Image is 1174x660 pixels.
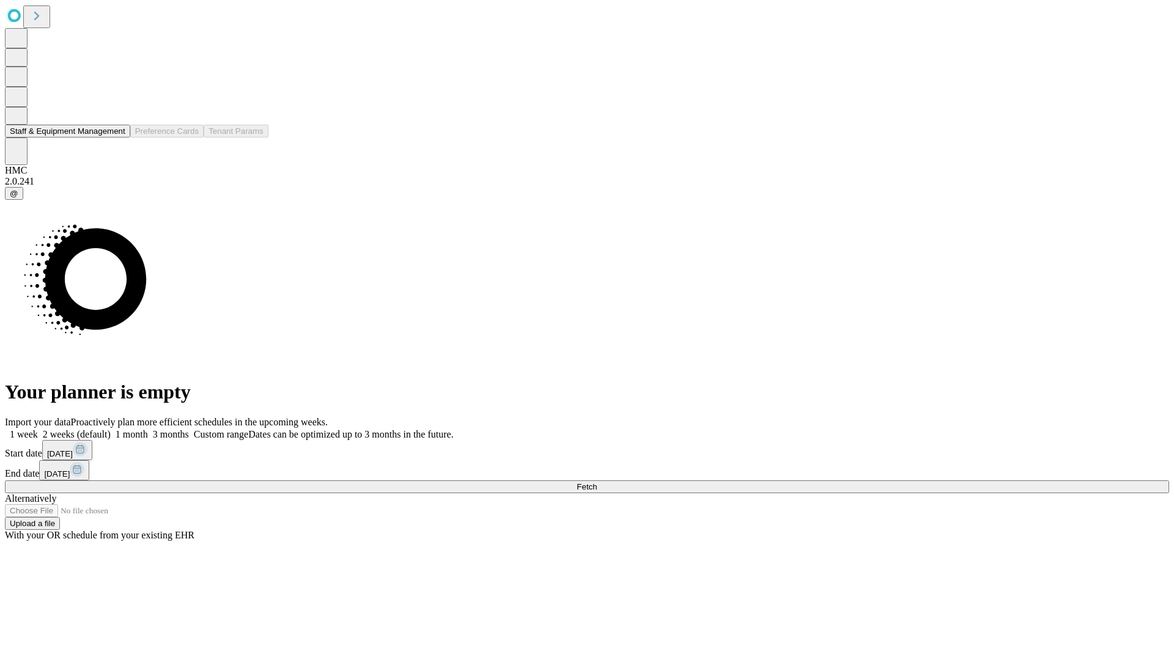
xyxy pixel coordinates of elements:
div: End date [5,460,1169,480]
button: @ [5,187,23,200]
button: [DATE] [42,440,92,460]
button: Tenant Params [204,125,268,137]
div: 2.0.241 [5,176,1169,187]
button: Upload a file [5,517,60,530]
span: Dates can be optimized up to 3 months in the future. [248,429,453,439]
h1: Your planner is empty [5,381,1169,403]
div: Start date [5,440,1169,460]
span: Alternatively [5,493,56,504]
div: HMC [5,165,1169,176]
span: Import your data [5,417,71,427]
span: Custom range [194,429,248,439]
span: 1 week [10,429,38,439]
span: 2 weeks (default) [43,429,111,439]
span: 1 month [116,429,148,439]
span: [DATE] [44,469,70,479]
span: 3 months [153,429,189,439]
button: Preference Cards [130,125,204,137]
button: Fetch [5,480,1169,493]
button: Staff & Equipment Management [5,125,130,137]
span: Fetch [577,482,597,491]
span: @ [10,189,18,198]
span: With your OR schedule from your existing EHR [5,530,194,540]
button: [DATE] [39,460,89,480]
span: [DATE] [47,449,73,458]
span: Proactively plan more efficient schedules in the upcoming weeks. [71,417,328,427]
